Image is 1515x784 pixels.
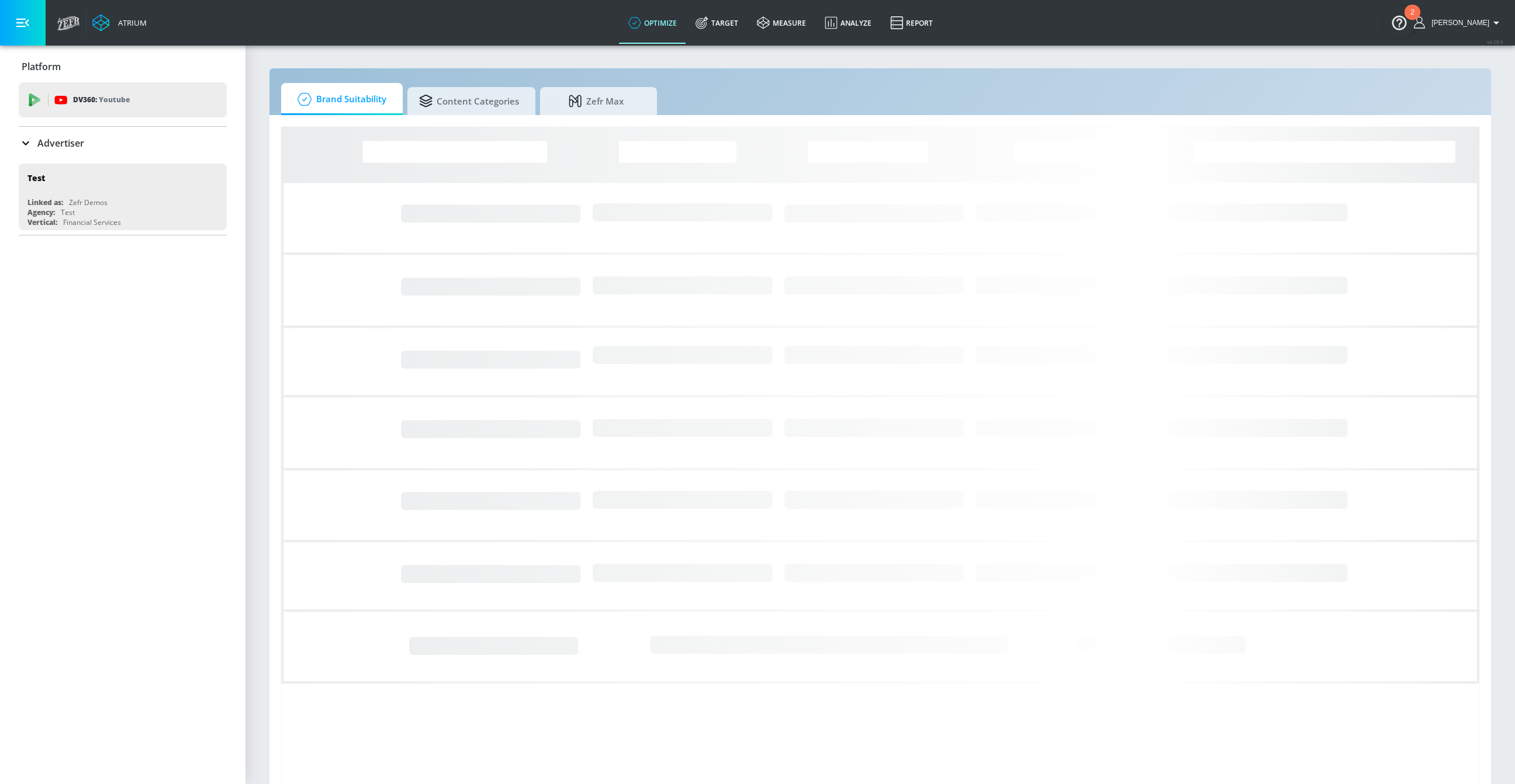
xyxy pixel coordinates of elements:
[552,87,641,115] span: Zefr Max
[19,164,227,230] div: TestLinked as:Zefr DemosAgency:TestVertical:Financial Services
[1383,6,1416,39] button: Open Resource Center, 2 new notifications
[815,2,881,44] a: Analyze
[99,93,130,106] p: Youtube
[1427,19,1489,27] span: login as: shannon.belforti@zefr.com
[63,217,121,227] div: Financial Services
[27,207,55,217] div: Agency:
[419,87,519,115] span: Content Categories
[19,82,227,117] div: DV360: Youtube
[61,207,75,217] div: Test
[19,127,227,159] div: Advertiser
[27,197,63,207] div: Linked as:
[881,2,942,44] a: Report
[113,18,147,28] div: Atrium
[27,172,45,183] div: Test
[73,93,130,106] p: DV360:
[92,14,147,32] a: Atrium
[1487,39,1503,45] span: v 4.28.0
[1414,16,1503,30] button: [PERSON_NAME]
[69,197,108,207] div: Zefr Demos
[37,137,84,150] p: Advertiser
[19,50,227,83] div: Platform
[686,2,748,44] a: Target
[1410,12,1414,27] div: 2
[619,2,686,44] a: optimize
[748,2,815,44] a: measure
[22,60,61,73] p: Platform
[27,217,57,227] div: Vertical:
[293,85,386,113] span: Brand Suitability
